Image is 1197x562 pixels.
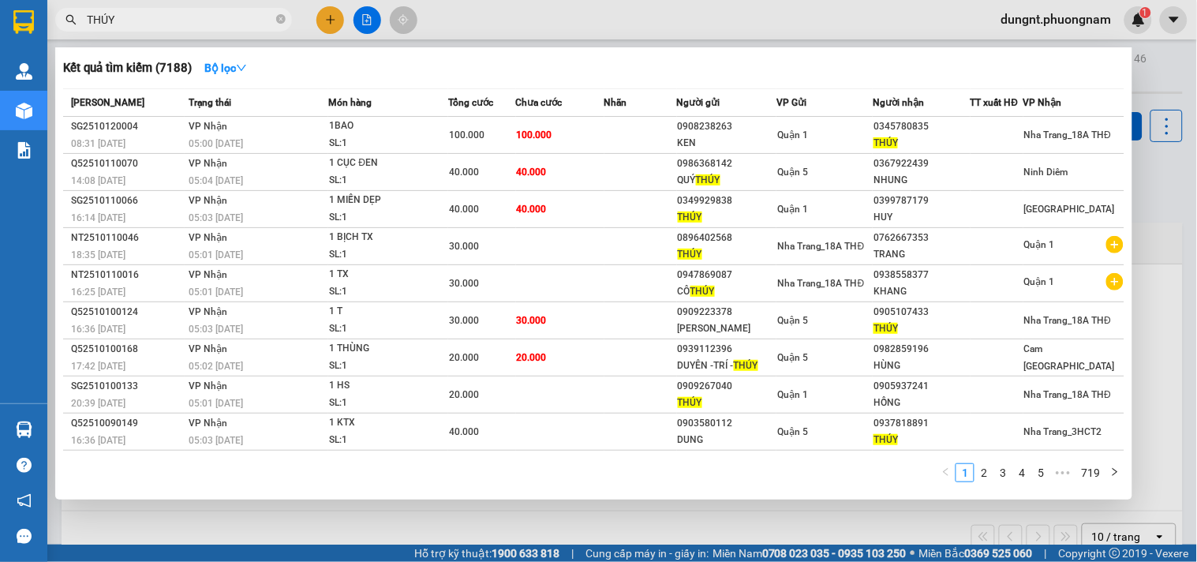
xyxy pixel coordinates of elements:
span: 40.000 [517,167,547,178]
li: 3 [993,463,1012,482]
span: Quận 1 [777,389,808,400]
span: plus-circle [1106,273,1124,290]
div: 1 CỤC ĐEN [329,155,447,172]
img: warehouse-icon [16,103,32,119]
span: VP Nhận [189,232,227,243]
li: Next Page [1105,463,1124,482]
span: 100.000 [449,129,484,140]
span: 40.000 [449,204,479,215]
span: 05:03 [DATE] [189,435,243,446]
span: 05:03 [DATE] [189,212,243,223]
div: 0903580112 [678,415,776,432]
span: Nha Trang_18A THĐ [777,278,865,289]
span: down [236,62,247,73]
div: SL: 1 [329,209,447,227]
span: 20.000 [517,352,547,363]
div: 0938558377 [873,267,970,283]
div: SG2510120004 [71,118,184,135]
div: 0905937241 [873,378,970,395]
span: 17:42 [DATE] [71,361,125,372]
div: [PERSON_NAME] [678,320,776,337]
span: close-circle [276,14,286,24]
span: left [941,467,951,477]
span: Tổng cước [448,97,493,108]
div: 0909223378 [678,304,776,320]
span: THÚY [696,174,720,185]
div: SL: 1 [329,432,447,449]
span: THÚY [873,434,898,445]
span: 40.000 [517,204,547,215]
li: 1 [956,463,974,482]
span: Nha Trang_18A THĐ [1024,389,1112,400]
span: 16:36 [DATE] [71,435,125,446]
span: Quận 5 [777,315,808,326]
span: 08:31 [DATE] [71,138,125,149]
span: Nha Trang_18A THĐ [1024,315,1112,326]
span: 05:01 [DATE] [189,398,243,409]
div: 1 MIẾN DẸP [329,192,447,209]
span: 30.000 [449,278,479,289]
div: SG2510110066 [71,193,184,209]
span: 05:04 [DATE] [189,175,243,186]
span: 20.000 [449,389,479,400]
div: 1 TX [329,266,447,283]
img: logo-vxr [13,10,34,34]
span: VP Nhận [1023,97,1062,108]
li: 4 [1012,463,1031,482]
span: 30.000 [449,315,479,326]
img: solution-icon [16,142,32,159]
span: Quận 5 [777,167,808,178]
div: NT2510110016 [71,267,184,283]
div: DUNG [678,432,776,448]
div: 0909267040 [678,378,776,395]
span: search [65,14,77,25]
span: Quận 5 [777,426,808,437]
span: TT xuất HĐ [971,97,1019,108]
div: 0762667353 [873,230,970,246]
div: 1BAO [329,118,447,135]
span: 05:02 [DATE] [189,361,243,372]
img: warehouse-icon [16,63,32,80]
button: left [937,463,956,482]
span: THÚY [873,137,898,148]
div: NT2510110046 [71,230,184,246]
button: Bộ lọcdown [192,55,260,81]
span: right [1110,467,1120,477]
span: Quận 1 [1024,239,1055,250]
span: notification [17,493,32,508]
span: Quận 1 [1024,276,1055,287]
div: SL: 1 [329,395,447,412]
div: 0896402568 [678,230,776,246]
span: Quận 1 [777,204,808,215]
span: plus-circle [1106,236,1124,253]
span: [PERSON_NAME] [71,97,144,108]
div: 0367922439 [873,155,970,172]
div: 0937584295 [678,452,776,469]
div: 0345780835 [873,118,970,135]
span: VP Gửi [776,97,806,108]
button: right [1105,463,1124,482]
a: 2 [975,464,993,481]
span: Quận 5 [777,352,808,363]
span: Nha Trang_18A THĐ [777,241,865,252]
span: VP Nhận [189,306,227,317]
span: 100.000 [517,129,552,140]
span: 05:01 [DATE] [189,287,243,298]
div: SL: 1 [329,358,447,375]
div: 0349929838 [678,193,776,209]
span: THÚY [678,212,702,223]
div: 0905107433 [873,304,970,320]
span: Người nhận [873,97,924,108]
span: Món hàng [328,97,372,108]
span: VP Nhận [189,158,227,169]
span: 30.000 [449,241,479,252]
div: KHANG [873,283,970,300]
div: HÙNG [873,358,970,374]
span: VP Nhận [189,343,227,354]
span: 16:14 [DATE] [71,212,125,223]
div: SL: 1 [329,135,447,152]
span: 20:39 [DATE] [71,398,125,409]
div: QUÝ [678,172,776,189]
li: 5 [1031,463,1050,482]
div: 1 HS [329,377,447,395]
